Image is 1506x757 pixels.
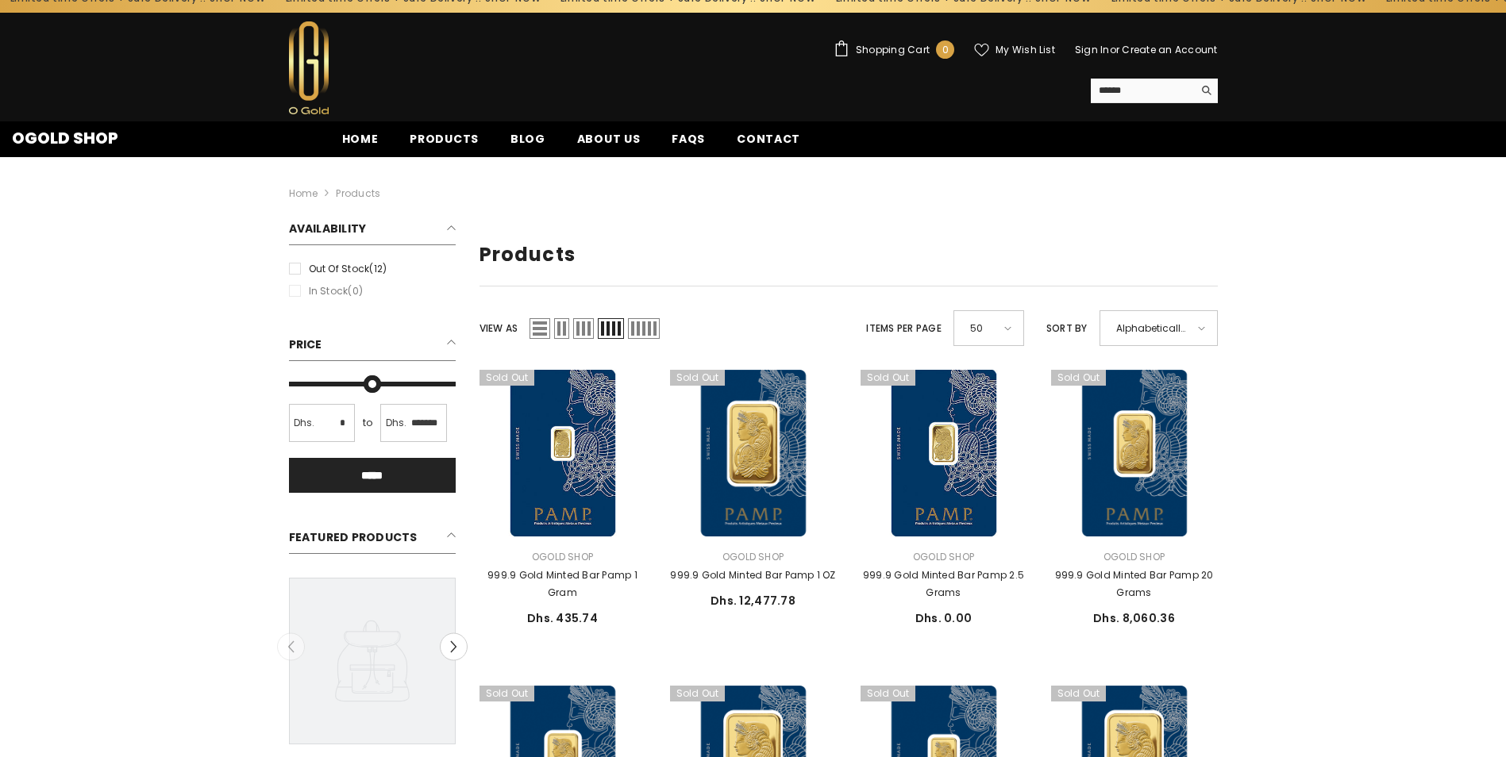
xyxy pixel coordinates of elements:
span: Dhs. [386,414,407,432]
a: Products [336,186,380,200]
div: 50 [953,310,1024,346]
span: Dhs. 12,477.78 [711,593,795,609]
a: Ogold Shop [1104,550,1165,563]
h1: Products [480,244,1218,267]
span: Grid 4 [598,318,624,339]
span: Grid 3 [573,318,594,339]
span: Home [342,131,379,147]
span: My Wish List [996,45,1055,55]
a: Ogold Shop [12,130,118,146]
a: Ogold Shop [722,550,784,563]
a: 999.9 Gold Minted Bar Pamp 1 OZ [670,567,837,584]
a: 999.9 Gold Minted Bar Pamp 2.5 Grams [861,567,1027,601]
label: Out of stock [289,260,456,278]
span: Dhs. 8,060.36 [1093,610,1175,626]
a: Ogold Shop [913,550,974,563]
button: Next [440,633,468,661]
span: FAQs [672,131,705,147]
span: About us [577,131,641,147]
span: Shopping Cart [856,45,930,55]
span: Grid 2 [554,318,569,339]
span: Availability [289,221,367,236]
a: 999.9 Gold Minted Bar Pamp 1 Gram [480,370,646,536]
span: Contact [737,131,800,147]
a: 999.9 Gold Minted Bar Pamp 20 Grams [1051,567,1218,601]
span: Dhs. [294,414,315,432]
a: 999.9 Gold Minted Bar Pamp 1 Gram [480,567,646,601]
span: Sold out [670,686,726,701]
a: Create an Account [1122,43,1217,56]
span: 50 [970,317,993,340]
span: Dhs. 435.74 [527,610,598,626]
a: Contact [721,130,816,157]
span: Dhs. 0.00 [915,610,973,626]
a: My Wish List [974,43,1055,57]
span: Sold out [861,370,916,386]
span: Sold out [670,370,726,386]
label: View as [480,320,518,337]
div: Alphabetically, A-Z [1100,310,1218,346]
button: Search [1193,79,1218,102]
span: Sold out [1051,686,1107,701]
a: 999.9 Gold Minted Bar Pamp 20 Grams [1051,370,1218,536]
span: List [530,318,550,339]
a: Home [326,130,395,157]
span: (12) [369,262,387,275]
a: Home [289,185,318,202]
span: to [358,414,377,432]
a: Ogold Shop [532,550,593,563]
nav: breadcrumbs [289,157,1218,208]
span: Price [289,336,322,352]
img: Ogold Shop [289,21,329,114]
span: Products [410,131,479,147]
span: Sold out [1051,370,1107,386]
span: Blog [510,131,545,147]
span: or [1110,43,1119,56]
label: Sort by [1046,320,1088,337]
a: Sign In [1075,43,1110,56]
span: Sold out [861,686,916,701]
a: Blog [495,130,561,157]
span: Grid 5 [628,318,660,339]
summary: Search [1091,79,1218,103]
span: 0 [942,41,949,59]
span: Sold out [480,370,535,386]
span: Alphabetically, A-Z [1116,317,1187,340]
a: Products [394,130,495,157]
a: Shopping Cart [834,40,954,59]
a: About us [561,130,657,157]
a: 999.9 Gold Minted Bar Pamp 1 OZ [670,370,837,536]
h2: Featured Products [289,525,456,554]
label: Items per page [866,320,941,337]
span: Sold out [480,686,535,701]
a: FAQs [656,130,721,157]
a: 999.9 Gold Minted Bar Pamp 2.5 Grams [861,370,1027,536]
